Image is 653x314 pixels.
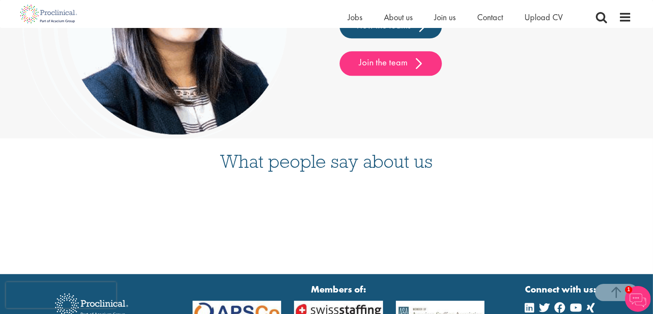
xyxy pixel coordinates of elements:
iframe: reCAPTCHA [6,282,116,308]
a: Upload CV [525,12,563,23]
iframe: Customer reviews powered by Trustpilot [15,188,638,248]
strong: Members of: [193,283,485,296]
a: Contact [478,12,503,23]
strong: Connect with us: [525,283,598,296]
span: 1 [625,286,632,293]
img: Chatbot [625,286,651,312]
a: Jobs [348,12,363,23]
a: About us [384,12,413,23]
a: Join us [435,12,456,23]
a: Join the team [340,51,442,75]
